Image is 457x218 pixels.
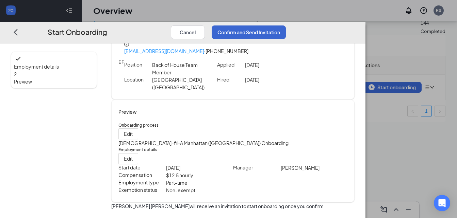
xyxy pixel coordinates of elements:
p: Location [124,76,152,83]
div: EF [118,58,124,66]
p: Applied [217,61,245,68]
p: Start date [118,164,166,171]
p: [PERSON_NAME] [281,164,347,171]
div: Open Intercom Messenger [434,195,450,211]
p: Compensation [118,171,166,178]
button: Edit [118,153,138,164]
p: [GEOGRAPHIC_DATA] ([GEOGRAPHIC_DATA]) [152,76,208,91]
p: Exemption status [118,186,166,193]
p: Part-time [166,179,233,186]
p: [DATE] [245,61,301,69]
p: [PERSON_NAME] [PERSON_NAME] will receive an invitation to start onboarding once you confirm. [111,202,355,210]
h5: Employment details [118,147,348,153]
span: 2 [14,71,17,77]
button: Confirm and Send Invitation [212,25,286,39]
button: Edit [118,128,138,139]
p: Position [124,61,152,68]
p: Back of House Team Member [152,61,208,76]
span: [DEMOGRAPHIC_DATA]-fil-A Manhattan ([GEOGRAPHIC_DATA]) Onboarding [118,140,289,146]
button: Cancel [171,25,205,39]
h4: Preview [118,108,348,115]
h5: Onboarding process [118,122,348,128]
svg: Checkmark [14,55,22,63]
h3: Start Onboarding [48,26,107,38]
span: Employment details [14,63,94,70]
a: [EMAIL_ADDRESS][DOMAIN_NAME] [124,48,204,54]
p: Employment type [118,179,166,186]
p: [DATE] [166,164,233,171]
p: Hired [217,76,245,83]
p: Non-exempt [166,186,233,194]
p: Manager [233,164,281,171]
p: [DATE] [245,76,301,84]
span: info-circle [124,42,129,47]
p: · [PHONE_NUMBER] [124,48,348,54]
span: Edit [124,130,133,137]
p: $ 12.5 hourly [166,171,233,179]
span: Edit [124,155,133,162]
span: Preview [14,78,94,85]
